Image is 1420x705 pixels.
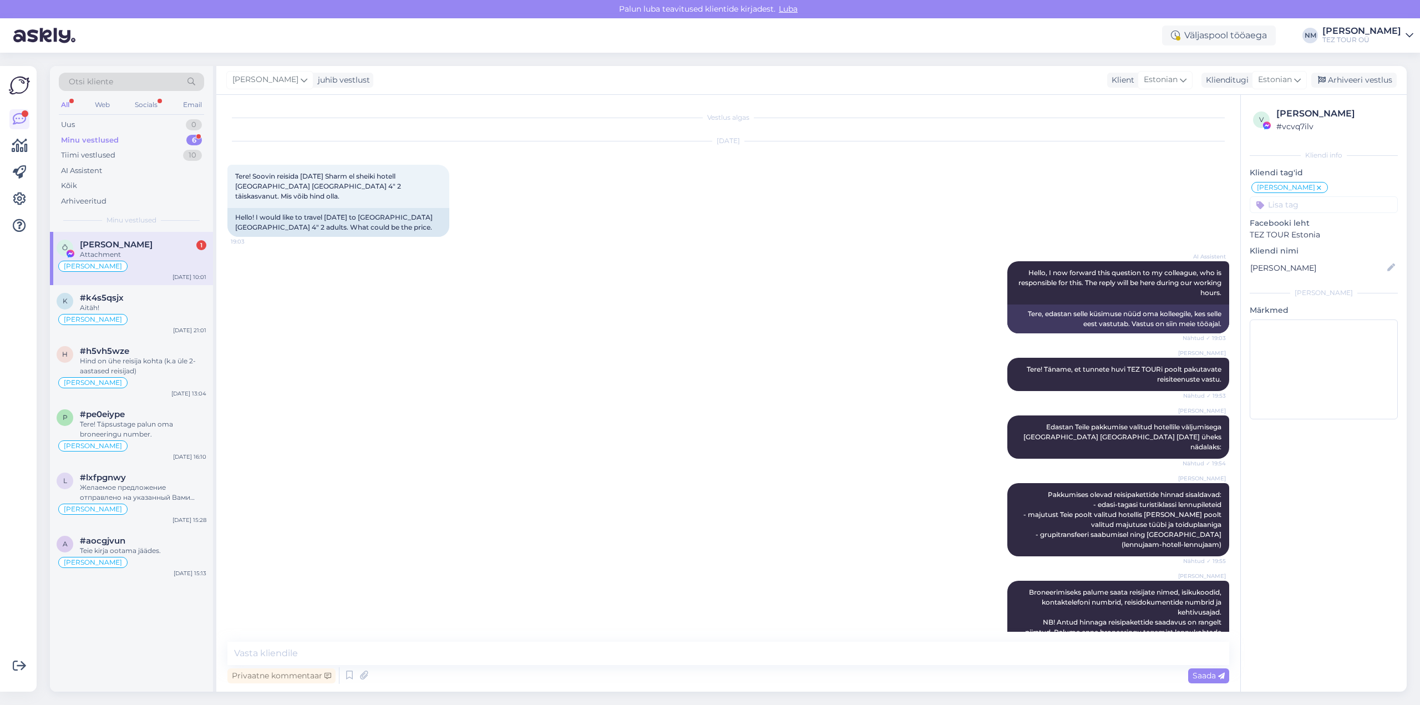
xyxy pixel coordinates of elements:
[235,172,403,200] span: Tere! Soovin reisida [DATE] Sharm el sheiki hotell [GEOGRAPHIC_DATA] [GEOGRAPHIC_DATA] 4" 2 täisk...
[80,250,206,260] div: Attachment
[186,135,202,146] div: 6
[173,326,206,334] div: [DATE] 21:01
[80,536,125,546] span: #aocgjvun
[232,74,298,86] span: [PERSON_NAME]
[227,136,1229,146] div: [DATE]
[1311,73,1397,88] div: Arhiveeri vestlus
[64,263,122,270] span: [PERSON_NAME]
[1193,671,1225,681] span: Saada
[1250,262,1385,274] input: Lisa nimi
[64,443,122,449] span: [PERSON_NAME]
[1250,305,1398,316] p: Märkmed
[227,208,449,237] div: Hello! I would like to travel [DATE] to [GEOGRAPHIC_DATA] [GEOGRAPHIC_DATA] 4" 2 adults. What cou...
[1162,26,1276,45] div: Väljaspool tööaega
[64,379,122,386] span: [PERSON_NAME]
[63,476,67,485] span: l
[1178,349,1226,357] span: [PERSON_NAME]
[80,473,126,483] span: #lxfpgnwy
[1322,35,1401,44] div: TEZ TOUR OÜ
[80,546,206,556] div: Teie kirja ootama jäädes.
[173,516,206,524] div: [DATE] 15:28
[1276,120,1394,133] div: # vcvq7ilv
[1201,74,1249,86] div: Klienditugi
[80,303,206,313] div: Aitäh!
[61,135,119,146] div: Minu vestlused
[181,98,204,112] div: Email
[1250,196,1398,213] input: Lisa tag
[1007,305,1229,333] div: Tere, edastan selle küsimuse nüüd oma kolleegile, kes selle eest vastutab. Vastus on siin meie tö...
[227,668,336,683] div: Privaatne kommentaar
[80,293,124,303] span: #k4s5qsjx
[173,273,206,281] div: [DATE] 10:01
[61,165,102,176] div: AI Assistent
[1023,423,1223,451] span: Edastan Teile pakkumise valitud hotellile väljumisega [GEOGRAPHIC_DATA] [GEOGRAPHIC_DATA] [DATE] ...
[64,506,122,513] span: [PERSON_NAME]
[1183,557,1226,565] span: Nähtud ✓ 19:55
[1025,588,1223,646] span: Broneerimiseks palume saata reisijate nimed, isikukoodid, kontaktelefoni numbrid, reisidokumentid...
[80,483,206,503] div: Желаемое предложение отправлено на указанный Вами электронный адрес.
[313,74,370,86] div: juhib vestlust
[174,569,206,577] div: [DATE] 15:13
[9,75,30,96] img: Askly Logo
[186,119,202,130] div: 0
[1322,27,1401,35] div: [PERSON_NAME]
[62,350,68,358] span: h
[80,356,206,376] div: Hind on ühe reisija kohta (k.a üle 2-aastased reisijad)
[1178,474,1226,483] span: [PERSON_NAME]
[1250,288,1398,298] div: [PERSON_NAME]
[1250,229,1398,241] p: TEZ TOUR Estonia
[1250,245,1398,257] p: Kliendi nimi
[63,297,68,305] span: k
[1276,107,1394,120] div: [PERSON_NAME]
[1258,74,1292,86] span: Estonian
[80,419,206,439] div: Tere! Täpsustage palun oma broneeringu number.
[196,240,206,250] div: 1
[227,113,1229,123] div: Vestlus algas
[80,409,125,419] span: #pe0eiype
[231,237,272,246] span: 19:03
[63,540,68,548] span: a
[171,389,206,398] div: [DATE] 13:04
[1250,167,1398,179] p: Kliendi tag'id
[61,180,77,191] div: Kõik
[1259,115,1264,124] span: v
[1107,74,1134,86] div: Klient
[93,98,112,112] div: Web
[1144,74,1178,86] span: Estonian
[106,215,156,225] span: Minu vestlused
[173,453,206,461] div: [DATE] 16:10
[69,76,113,88] span: Otsi kliente
[1257,184,1315,191] span: [PERSON_NAME]
[64,559,122,566] span: [PERSON_NAME]
[1183,334,1226,342] span: Nähtud ✓ 19:03
[1027,365,1223,383] span: Tere! Täname, et tunnete huvi TEZ TOURi poolt pakutavate reisiteenuste vastu.
[1183,392,1226,400] span: Nähtud ✓ 19:53
[133,98,160,112] div: Socials
[1250,150,1398,160] div: Kliendi info
[1183,459,1226,468] span: Nähtud ✓ 19:54
[80,346,129,356] span: #h5vh5wze
[61,119,75,130] div: Uus
[61,150,115,161] div: Tiimi vestlused
[63,413,68,422] span: p
[62,244,68,252] span: Õ
[1023,490,1223,549] span: Pakkumises olevad reisipakettide hinnad sisaldavad: - edasi-tagasi turistiklassi lennupileteid - ...
[1018,268,1223,297] span: Hello, I now forward this question to my colleague, who is responsible for this. The reply will b...
[59,98,72,112] div: All
[1178,572,1226,580] span: [PERSON_NAME]
[61,196,106,207] div: Arhiveeritud
[775,4,801,14] span: Luba
[1322,27,1413,44] a: [PERSON_NAME]TEZ TOUR OÜ
[80,240,153,250] span: Õie Pavelson
[1184,252,1226,261] span: AI Assistent
[1302,28,1318,43] div: NM
[1178,407,1226,415] span: [PERSON_NAME]
[1250,217,1398,229] p: Facebooki leht
[183,150,202,161] div: 10
[64,316,122,323] span: [PERSON_NAME]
